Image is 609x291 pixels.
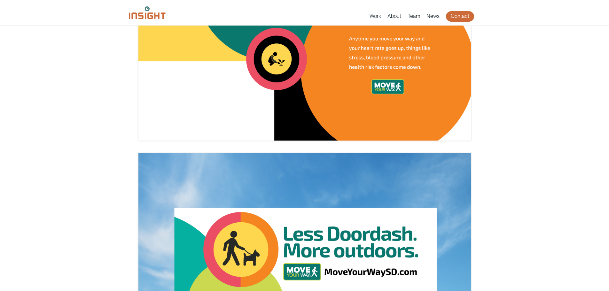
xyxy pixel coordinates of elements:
[426,13,440,22] a: News
[387,13,401,22] a: About
[446,11,474,22] a: Contact
[129,6,166,19] img: Insight Marketing Design
[370,11,480,22] nav: primary navigation menu
[408,13,420,22] a: Team
[370,13,381,22] a: Work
